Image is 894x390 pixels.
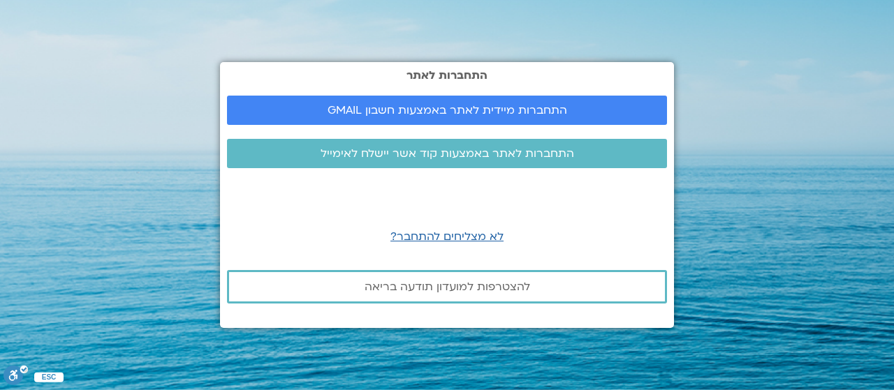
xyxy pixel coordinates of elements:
a: לא מצליחים להתחבר? [390,229,504,244]
a: התחברות לאתר באמצעות קוד אשר יישלח לאימייל [227,139,667,168]
a: להצטרפות למועדון תודעה בריאה [227,270,667,303]
a: התחברות מיידית לאתר באמצעות חשבון GMAIL [227,96,667,125]
span: התחברות לאתר באמצעות קוד אשר יישלח לאימייל [321,147,574,160]
span: להצטרפות למועדון תודעה בריאה [365,280,530,293]
span: התחברות מיידית לאתר באמצעות חשבון GMAIL [328,104,567,117]
h2: התחברות לאתר [227,69,667,82]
